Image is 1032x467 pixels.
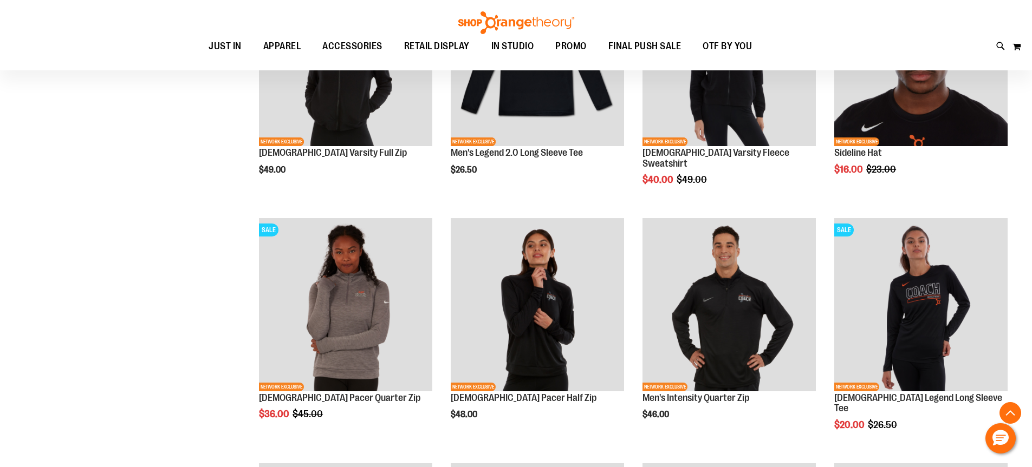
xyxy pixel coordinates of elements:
[555,34,587,58] span: PROMO
[451,392,596,403] a: [DEMOGRAPHIC_DATA] Pacer Half Zip
[259,147,407,158] a: [DEMOGRAPHIC_DATA] Varsity Full Zip
[829,213,1013,458] div: product
[451,410,479,419] span: $48.00
[642,218,816,393] a: OTF Mens Coach FA23 Intensity Quarter Zip - Black primary imageNETWORK EXCLUSIVE
[642,147,789,169] a: [DEMOGRAPHIC_DATA] Varsity Fleece Sweatshirt
[598,34,692,59] a: FINAL PUSH SALE
[834,218,1008,391] img: OTF Ladies Coach FA22 Legend LS Tee - Black primary image
[254,213,438,448] div: product
[451,147,583,158] a: Men's Legend 2.0 Long Sleeve Tee
[252,34,312,59] a: APPAREL
[259,218,432,393] a: Product image for Ladies Pacer Quarter ZipSALENETWORK EXCLUSIVE
[868,419,899,430] span: $26.50
[834,147,882,158] a: Sideline Hat
[451,218,624,391] img: OTF Ladies Coach FA23 Pacer Half Zip - Black primary image
[642,410,671,419] span: $46.00
[703,34,752,58] span: OTF BY YOU
[209,34,242,58] span: JUST IN
[999,402,1021,424] button: Back To Top
[311,34,393,59] a: ACCESSORIES
[834,164,865,175] span: $16.00
[642,392,749,403] a: Men's Intensity Quarter Zip
[544,34,598,59] a: PROMO
[642,137,687,146] span: NETWORK EXCLUSIVE
[642,383,687,391] span: NETWORK EXCLUSIVE
[451,383,496,391] span: NETWORK EXCLUSIVE
[642,174,675,185] span: $40.00
[451,218,624,393] a: OTF Ladies Coach FA23 Pacer Half Zip - Black primary imageNETWORK EXCLUSIVE
[259,223,278,236] span: SALE
[259,165,287,175] span: $49.00
[834,223,854,236] span: SALE
[259,383,304,391] span: NETWORK EXCLUSIVE
[198,34,252,59] a: JUST IN
[491,34,534,58] span: IN STUDIO
[451,137,496,146] span: NETWORK EXCLUSIVE
[834,392,1002,414] a: [DEMOGRAPHIC_DATA] Legend Long Sleeve Tee
[834,383,879,391] span: NETWORK EXCLUSIVE
[445,213,629,448] div: product
[637,213,821,448] div: product
[692,34,763,59] a: OTF BY YOU
[404,34,470,58] span: RETAIL DISPLAY
[677,174,709,185] span: $49.00
[866,164,898,175] span: $23.00
[457,11,576,34] img: Shop Orangetheory
[259,409,291,419] span: $36.00
[834,419,866,430] span: $20.00
[642,218,816,391] img: OTF Mens Coach FA23 Intensity Quarter Zip - Black primary image
[322,34,382,58] span: ACCESSORIES
[834,137,879,146] span: NETWORK EXCLUSIVE
[263,34,301,58] span: APPAREL
[293,409,324,419] span: $45.00
[481,34,545,59] a: IN STUDIO
[608,34,681,58] span: FINAL PUSH SALE
[393,34,481,59] a: RETAIL DISPLAY
[451,165,478,175] span: $26.50
[259,218,432,391] img: Product image for Ladies Pacer Quarter Zip
[834,218,1008,393] a: OTF Ladies Coach FA22 Legend LS Tee - Black primary imageSALENETWORK EXCLUSIVE
[259,392,420,403] a: [DEMOGRAPHIC_DATA] Pacer Quarter Zip
[259,137,304,146] span: NETWORK EXCLUSIVE
[985,423,1016,453] button: Hello, have a question? Let’s chat.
